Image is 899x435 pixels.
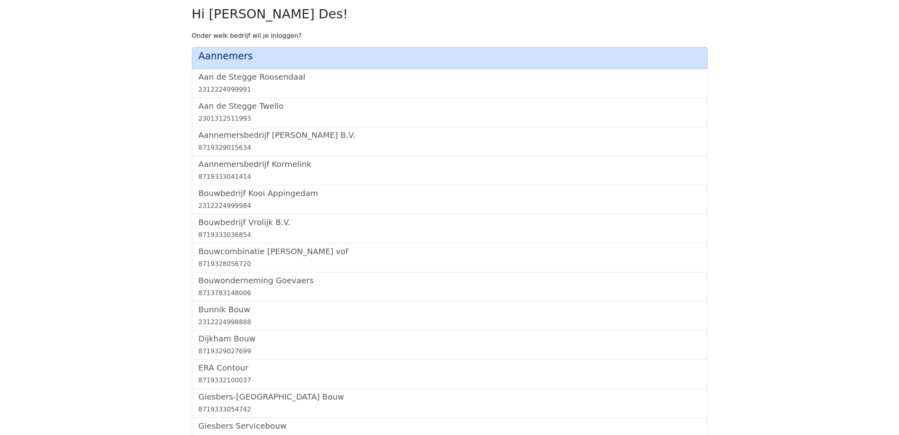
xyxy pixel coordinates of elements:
h4: Aannemers [199,51,701,62]
h5: Bouwbedrijf Kooi Appingedam [199,188,701,198]
h5: Aannemersbedrijf [PERSON_NAME] B.V. [199,130,701,140]
h5: Bouwonderneming Goevaers [199,276,701,285]
a: Giesbers-[GEOGRAPHIC_DATA] Bouw8719333054742 [199,392,701,414]
div: 8719329015634 [199,143,701,153]
h5: Bouwcombinatie [PERSON_NAME] vof [199,247,701,256]
div: 2312224999984 [199,201,701,211]
div: 2312224998888 [199,317,701,327]
a: Aan de Stegge Twello2301312511993 [199,101,701,123]
h5: ERA Contour [199,363,701,372]
a: Bouwcombinatie [PERSON_NAME] vof8719328056720 [199,247,701,269]
h2: Hi [PERSON_NAME] Des! [192,6,708,22]
h5: Giesbers-[GEOGRAPHIC_DATA] Bouw [199,392,701,402]
h5: Aannemersbedrijf Kormelink [199,159,701,169]
a: Aan de Stegge Roosendaal2312224999991 [199,72,701,94]
h5: Bouwbedrijf Vrolijk B.V. [199,217,701,227]
div: 8719328056720 [199,259,701,269]
div: 8719333054742 [199,405,701,414]
div: 8719329027699 [199,347,701,356]
h5: Aan de Stegge Twello [199,101,701,111]
h5: Bunnik Bouw [199,305,701,314]
div: 8719333041414 [199,172,701,182]
a: Dijkham Bouw8719329027699 [199,334,701,356]
a: Bunnik Bouw2312224998888 [199,305,701,327]
div: 8713783148006 [199,288,701,298]
a: Aannemersbedrijf Kormelink8719333041414 [199,159,701,182]
a: Bouwbedrijf Vrolijk B.V.8719333036854 [199,217,701,240]
div: 8719332100037 [199,376,701,385]
h5: Dijkham Bouw [199,334,701,343]
div: 8719333036854 [199,230,701,240]
a: Bouwonderneming Goevaers8713783148006 [199,276,701,298]
p: Onder welk bedrijf wil je inloggen? [192,31,708,41]
a: ERA Contour8719332100037 [199,363,701,385]
a: Aannemersbedrijf [PERSON_NAME] B.V.8719329015634 [199,130,701,153]
div: 2301312511993 [199,114,701,123]
h5: Aan de Stegge Roosendaal [199,72,701,82]
div: 2312224999991 [199,85,701,94]
h5: Giesbers Servicebouw [199,421,701,431]
a: Bouwbedrijf Kooi Appingedam2312224999984 [199,188,701,211]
